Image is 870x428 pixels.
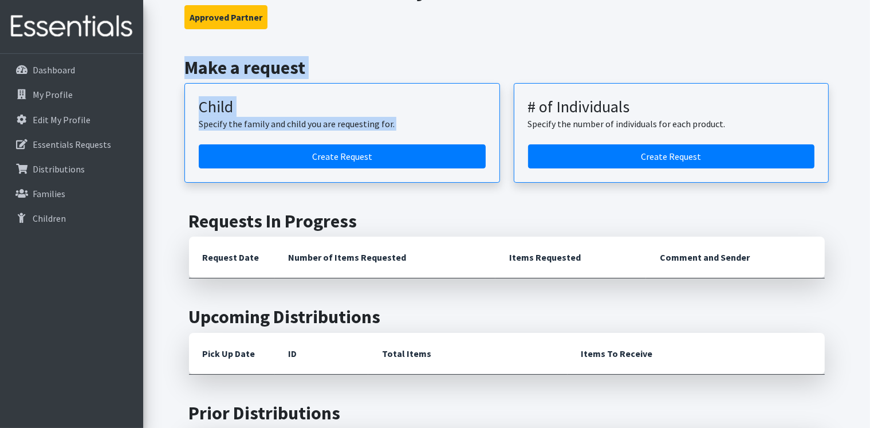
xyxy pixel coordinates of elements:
a: Dashboard [5,58,139,81]
h2: Make a request [184,57,829,78]
a: Create a request for a child or family [199,144,486,168]
a: My Profile [5,83,139,106]
p: My Profile [33,89,73,100]
a: Children [5,207,139,230]
h3: Child [199,97,486,117]
th: Request Date [189,237,275,278]
h2: Upcoming Distributions [189,306,825,328]
th: Items To Receive [568,333,825,375]
p: Specify the family and child you are requesting for. [199,117,486,131]
th: Items Requested [495,237,646,278]
button: Approved Partner [184,5,267,29]
h2: Prior Distributions [189,402,825,424]
p: Families [33,188,65,199]
a: Distributions [5,158,139,180]
a: Edit My Profile [5,108,139,131]
p: Edit My Profile [33,114,90,125]
a: Essentials Requests [5,133,139,156]
a: Create a request by number of individuals [528,144,815,168]
th: Number of Items Requested [275,237,496,278]
a: Families [5,182,139,205]
th: Total Items [368,333,568,375]
img: HumanEssentials [5,7,139,46]
th: Pick Up Date [189,333,275,375]
p: Distributions [33,163,85,175]
th: Comment and Sender [646,237,824,278]
p: Dashboard [33,64,75,76]
p: Essentials Requests [33,139,111,150]
p: Specify the number of individuals for each product. [528,117,815,131]
th: ID [275,333,368,375]
h3: # of Individuals [528,97,815,117]
h2: Requests In Progress [189,210,825,232]
p: Children [33,213,66,224]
